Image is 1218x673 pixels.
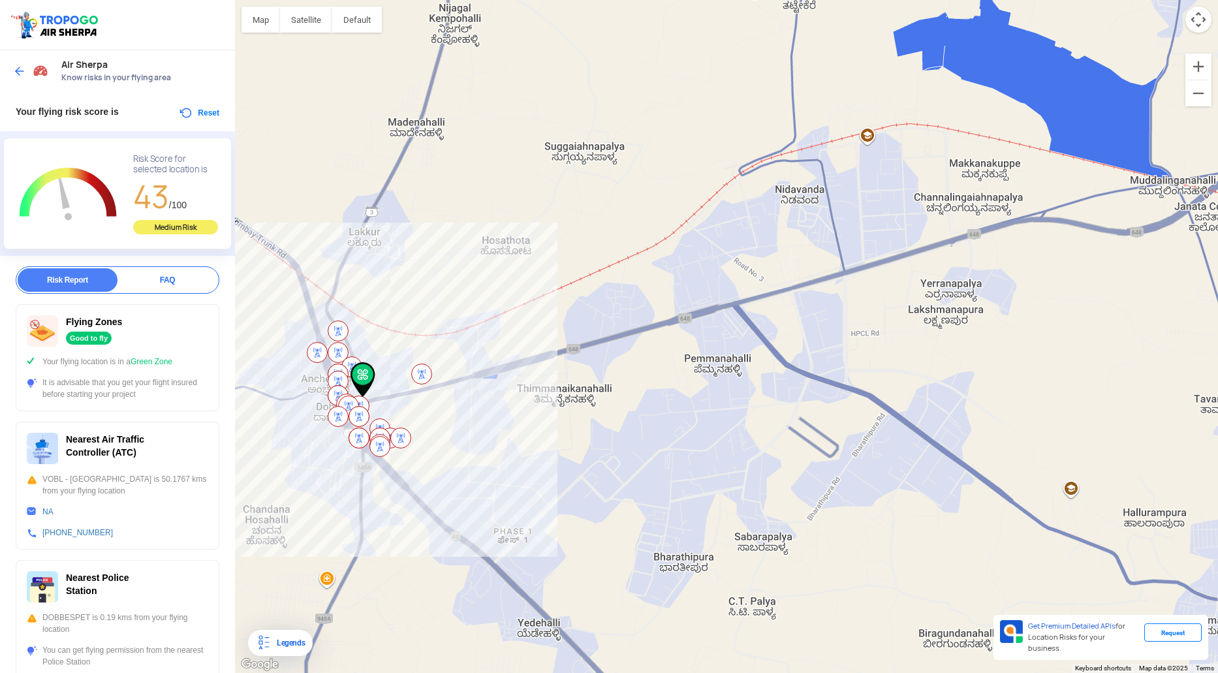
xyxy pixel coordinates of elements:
[117,268,217,292] div: FAQ
[66,317,122,327] span: Flying Zones
[1023,620,1144,655] div: for Location Risks for your business.
[61,59,222,70] span: Air Sherpa
[66,572,129,596] span: Nearest Police Station
[13,65,26,78] img: ic_arrow_back_blue.svg
[27,612,208,635] div: DOBBESPET is 0.19 kms from your flying location
[133,220,218,234] div: Medium Risk
[131,357,172,366] span: Green Zone
[42,507,54,516] a: NA
[242,7,280,33] button: Show street map
[1185,7,1211,33] button: Map camera controls
[66,434,144,458] span: Nearest Air Traffic Controller (ATC)
[133,176,169,217] span: 43
[1196,665,1214,672] a: Terms
[1075,664,1131,673] button: Keyboard shortcuts
[1144,623,1202,642] div: Request
[61,72,222,83] span: Know risks in your flying area
[27,433,58,464] img: ic_atc.svg
[1028,621,1116,631] span: Get Premium Detailed APIs
[178,105,219,121] button: Reset
[238,656,281,673] img: Google
[18,268,117,292] div: Risk Report
[256,635,272,651] img: Legends
[169,200,187,210] span: /100
[10,10,102,40] img: ic_tgdronemaps.svg
[1139,665,1188,672] span: Map data ©2025
[1185,80,1211,106] button: Zoom out
[272,635,305,651] div: Legends
[27,315,58,347] img: ic_nofly.svg
[66,332,112,345] div: Good to fly
[42,528,113,537] a: [PHONE_NUMBER]
[27,473,208,497] div: VOBL - [GEOGRAPHIC_DATA] is 50.1767 kms from your flying location
[238,656,281,673] a: Open this area in Google Maps (opens a new window)
[133,154,218,175] div: Risk Score for selected location is
[27,377,208,400] div: It is advisable that you get your flight insured before starting your project
[1000,620,1023,643] img: Premium APIs
[33,63,48,78] img: Risk Scores
[27,356,208,368] div: Your flying location is in a
[27,571,58,603] img: ic_police_station.svg
[1185,54,1211,80] button: Zoom in
[14,154,123,236] g: Chart
[16,106,119,117] span: Your flying risk score is
[280,7,332,33] button: Show satellite imagery
[27,644,208,668] div: You can get flying permission from the nearest Police Station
